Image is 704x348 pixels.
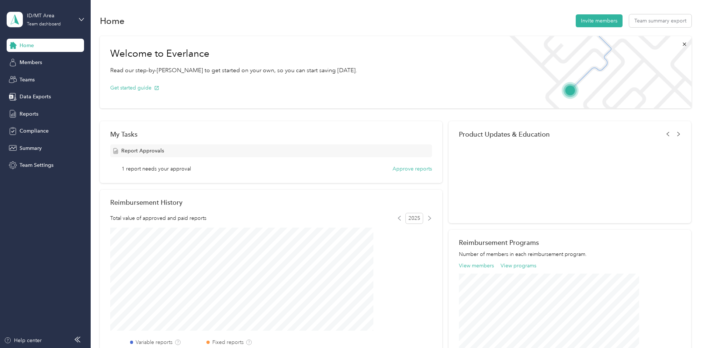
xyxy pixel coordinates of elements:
label: Variable reports [136,338,172,346]
div: ID/MT Area [27,12,73,20]
span: Compliance [20,127,49,135]
p: Number of members in each reimbursement program. [459,250,681,258]
span: Home [20,42,34,49]
iframe: Everlance-gr Chat Button Frame [663,307,704,348]
button: Team summary export [629,14,691,27]
span: Product Updates & Education [459,130,550,138]
button: Approve reports [393,165,432,173]
span: Members [20,59,42,66]
p: Read our step-by-[PERSON_NAME] to get started on your own, so you can start saving [DATE]. [110,66,357,75]
span: Reports [20,110,38,118]
button: Get started guide [110,84,159,92]
img: Welcome to everlance [502,36,691,108]
span: Total value of approved and paid reports [110,214,206,222]
span: 1 report needs your approval [122,165,191,173]
button: Invite members [576,14,623,27]
span: Team Settings [20,161,53,169]
span: 2025 [405,213,423,224]
button: View programs [501,262,536,270]
label: Fixed reports [212,338,244,346]
div: Team dashboard [27,22,61,27]
button: Help center [4,337,42,344]
button: View members [459,262,494,270]
h2: Reimbursement History [110,198,182,206]
h2: Reimbursement Programs [459,239,681,246]
span: Summary [20,144,42,152]
h1: Home [100,17,125,25]
span: Data Exports [20,93,51,101]
span: Teams [20,76,35,84]
div: My Tasks [110,130,432,138]
h1: Welcome to Everlance [110,48,357,60]
span: Report Approvals [121,147,164,155]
